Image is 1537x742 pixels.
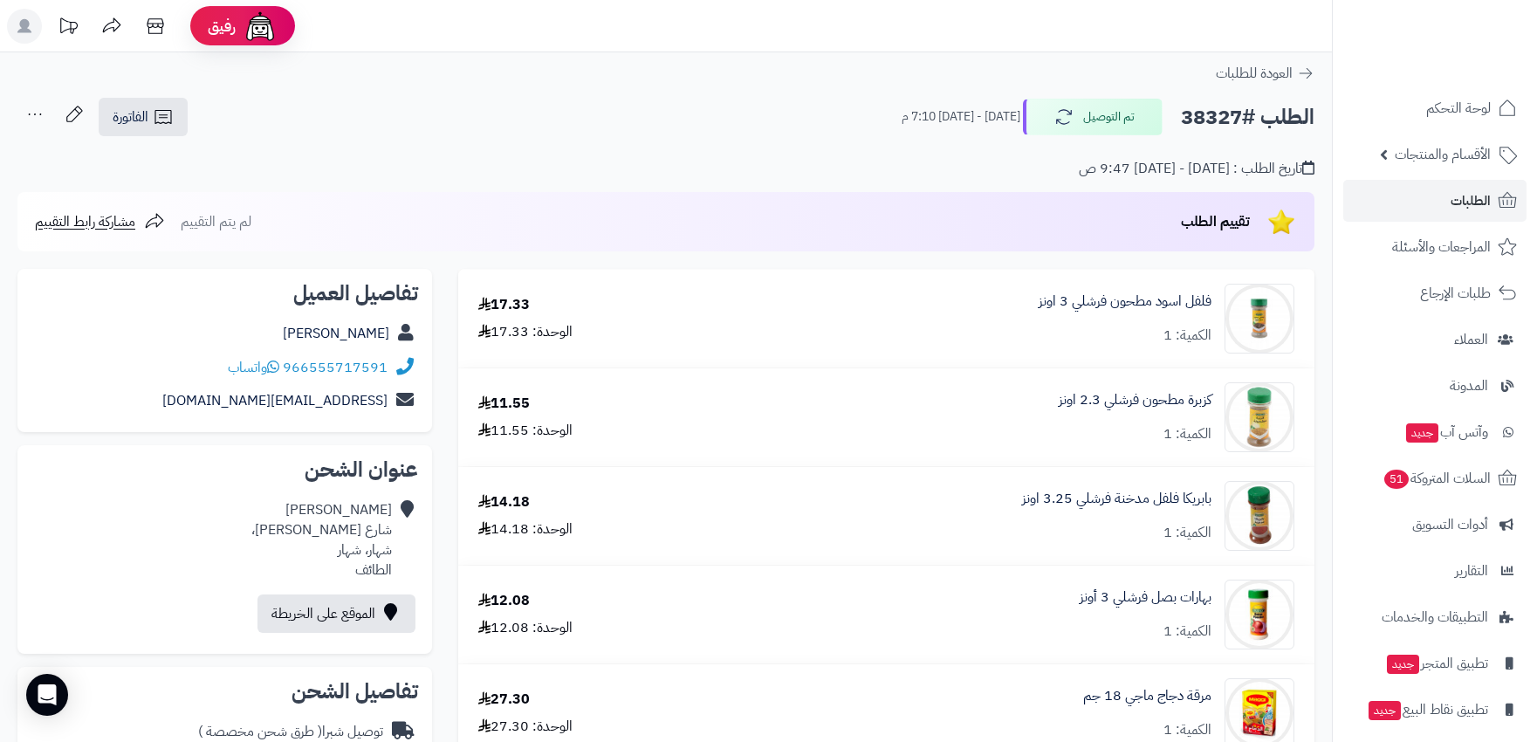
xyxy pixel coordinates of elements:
[1367,697,1488,722] span: تطبيق نقاط البيع
[181,211,251,232] span: لم يتم التقييم
[902,108,1020,126] small: [DATE] - [DATE] 7:10 م
[1384,470,1409,489] span: 51
[162,390,388,411] a: [EMAIL_ADDRESS][DOMAIN_NAME]
[1369,701,1401,720] span: جديد
[1216,63,1314,84] a: العودة للطلبات
[478,519,573,539] div: الوحدة: 14.18
[1343,411,1527,453] a: وآتس آبجديد
[1385,651,1488,676] span: تطبيق المتجر
[1451,189,1491,213] span: الطلبات
[1216,63,1293,84] span: العودة للطلبات
[1343,504,1527,546] a: أدوات التسويق
[1225,284,1293,354] img: 421424f67a9d91599da80272b0d7cca46b52-90x90.jpg
[1080,587,1211,608] a: بهارات بصل فرشلي 3 أونز
[99,98,188,136] a: الفاتورة
[1163,622,1211,642] div: الكمية: 1
[1023,99,1163,135] button: تم التوصيل
[31,459,418,480] h2: عنوان الشحن
[1181,100,1314,135] h2: الطلب #38327
[1455,559,1488,583] span: التقارير
[1382,605,1488,629] span: التطبيقات والخدمات
[478,322,573,342] div: الوحدة: 17.33
[478,591,530,611] div: 12.08
[113,106,148,127] span: الفاتورة
[1420,281,1491,306] span: طلبات الإرجاع
[1343,689,1527,731] a: تطبيق نقاط البيعجديد
[1395,142,1491,167] span: الأقسام والمنتجات
[478,618,573,638] div: الوحدة: 12.08
[46,9,90,48] a: تحديثات المنصة
[1343,457,1527,499] a: السلات المتروكة51
[1343,642,1527,684] a: تطبيق المتجرجديد
[1059,390,1211,410] a: كزبرة مطحون فرشلي 2.3 اونز
[1454,327,1488,352] span: العملاء
[257,594,415,633] a: الموقع على الخريطة
[1343,226,1527,268] a: المراجعات والأسئلة
[1083,686,1211,706] a: مرقة دجاج ماجي 18 جم
[31,681,418,702] h2: تفاصيل الشحن
[1406,423,1438,443] span: جديد
[1163,720,1211,740] div: الكمية: 1
[478,295,530,315] div: 17.33
[1343,550,1527,592] a: التقارير
[478,690,530,710] div: 27.30
[1343,596,1527,638] a: التطبيقات والخدمات
[283,323,389,344] a: [PERSON_NAME]
[1039,292,1211,312] a: فلفل اسود مطحون فرشلي 3 اونز
[478,717,573,737] div: الوحدة: 27.30
[1163,326,1211,346] div: الكمية: 1
[1343,272,1527,314] a: طلبات الإرجاع
[1343,87,1527,129] a: لوحة التحكم
[1343,180,1527,222] a: الطلبات
[478,394,530,414] div: 11.55
[478,421,573,441] div: الوحدة: 11.55
[1392,235,1491,259] span: المراجعات والأسئلة
[1163,424,1211,444] div: الكمية: 1
[1022,489,1211,509] a: بابريكا فلفل مدخنة فرشلي 3.25 اونز
[1387,655,1419,674] span: جديد
[1343,319,1527,361] a: العملاء
[1343,365,1527,407] a: المدونة
[478,492,530,512] div: 14.18
[1404,420,1488,444] span: وآتس آب
[1079,159,1314,179] div: تاريخ الطلب : [DATE] - [DATE] 9:47 ص
[26,674,68,716] div: Open Intercom Messenger
[1225,382,1293,452] img: 28029cfb3885fe184250ce93e2a94e4ad537-90x90.jpg
[35,211,135,232] span: مشاركة رابط التقييم
[1225,481,1293,551] img: 1664182519-%D8%A8%D8%A7%D8%A8%D8%B1%D9%8A%D9%83%D8%A7%20%D9%81%D9%84%D9%81%D9%84%20%D9%85%D8%AF%D...
[228,357,279,378] a: واتساب
[1181,211,1250,232] span: تقييم الطلب
[1383,466,1491,491] span: السلات المتروكة
[1418,49,1520,86] img: logo-2.png
[1163,523,1211,543] div: الكمية: 1
[243,9,278,44] img: ai-face.png
[198,721,322,742] span: ( طرق شحن مخصصة )
[35,211,165,232] a: مشاركة رابط التقييم
[1450,374,1488,398] span: المدونة
[198,722,383,742] div: توصيل شبرا
[1426,96,1491,120] span: لوحة التحكم
[251,500,392,580] div: [PERSON_NAME] شارع [PERSON_NAME]، شهار، شهار الطائف
[1412,512,1488,537] span: أدوات التسويق
[1225,580,1293,649] img: 27626d18cbae161f798c04806d99b6f7c0b9-90x90.jpg
[208,16,236,37] span: رفيق
[283,357,388,378] a: 966555717591
[31,283,418,304] h2: تفاصيل العميل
